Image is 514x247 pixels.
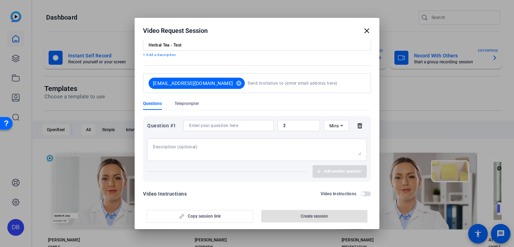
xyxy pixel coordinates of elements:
span: Questions [143,101,162,106]
mat-icon: cancel [233,80,245,86]
span: Mins [329,123,339,128]
div: Video Instructions [143,190,187,198]
input: Enter Session Name [149,42,365,48]
span: Teleprompter [174,101,199,106]
h2: Video Instructions [321,191,357,197]
p: + Add a description [143,52,371,58]
div: Video Request Session [143,27,371,35]
input: Send invitation to (enter email address here) [248,76,363,90]
input: Enter your question here [189,123,268,128]
input: Time [283,123,314,128]
span: [EMAIL_ADDRESS][DOMAIN_NAME] [153,80,233,87]
div: Question #1 [147,121,180,130]
mat-icon: close [363,27,371,35]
